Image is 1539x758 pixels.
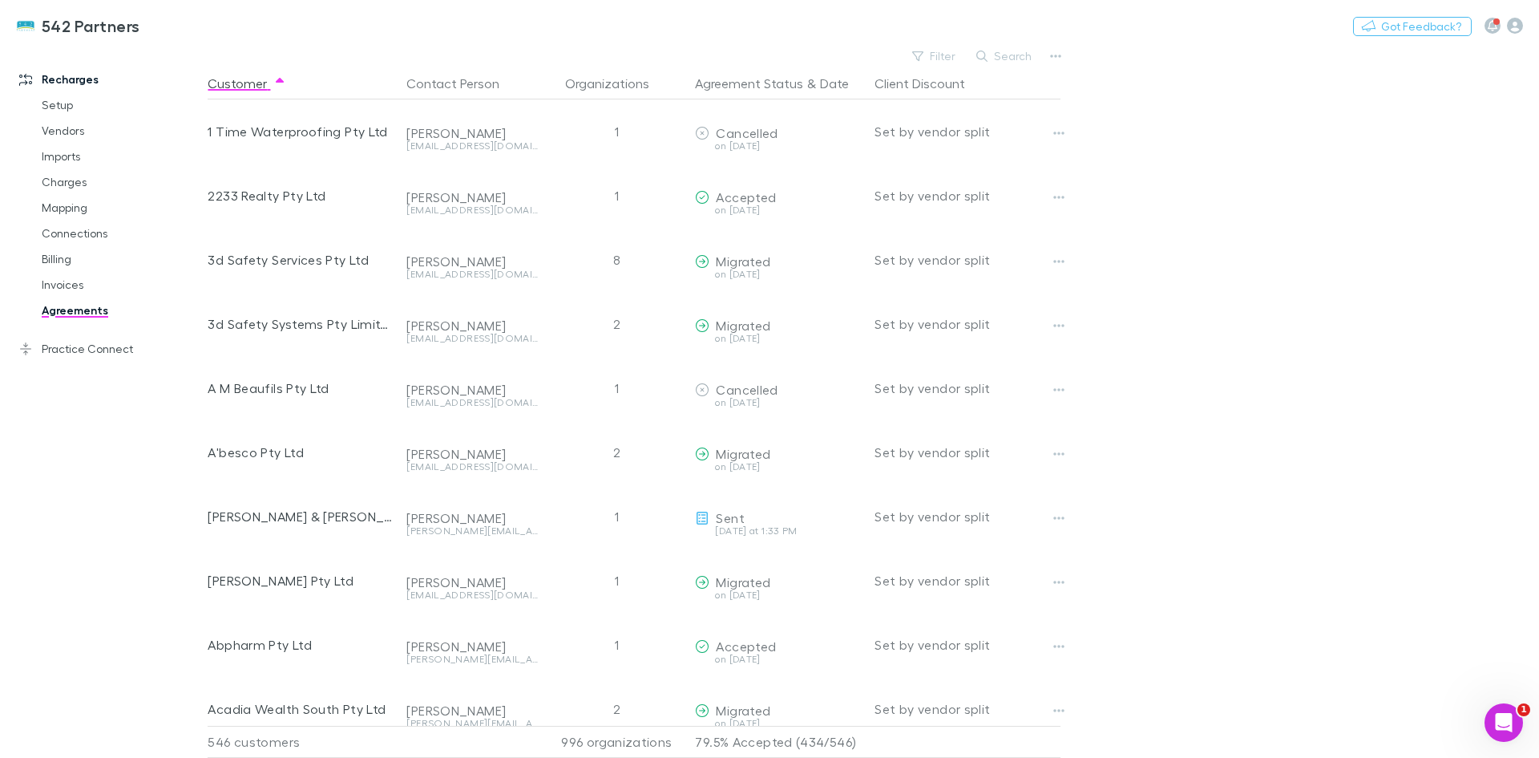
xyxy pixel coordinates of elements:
[16,16,35,35] img: 542 Partners's Logo
[695,655,862,664] div: on [DATE]
[406,398,538,407] div: [EMAIL_ADDRESS][DOMAIN_NAME]
[695,67,862,99] div: &
[695,67,803,99] button: Agreement Status
[875,164,1060,228] div: Set by vendor split
[208,228,394,292] div: 3d Safety Services Pty Ltd
[875,99,1060,164] div: Set by vendor split
[695,270,862,279] div: on [DATE]
[208,420,394,484] div: A'besco Pty Ltd
[3,67,216,92] a: Recharges
[208,549,394,613] div: [PERSON_NAME] Pty Ltd
[875,677,1060,741] div: Set by vendor split
[406,510,538,526] div: [PERSON_NAME]
[208,726,400,758] div: 546 customers
[406,655,538,664] div: [PERSON_NAME][EMAIL_ADDRESS][DOMAIN_NAME]
[406,270,538,279] div: [EMAIL_ADDRESS][DOMAIN_NAME]
[406,382,538,398] div: [PERSON_NAME]
[1353,17,1472,36] button: Got Feedback?
[1517,703,1530,716] span: 1
[406,526,538,536] div: [PERSON_NAME][EMAIL_ADDRESS][DOMAIN_NAME]
[875,420,1060,484] div: Set by vendor split
[26,221,216,246] a: Connections
[26,195,216,221] a: Mapping
[875,228,1060,292] div: Set by vendor split
[716,510,744,525] span: Sent
[695,590,862,600] div: on [DATE]
[716,125,778,140] span: Cancelled
[544,356,689,420] div: 1
[695,719,862,728] div: on [DATE]
[716,638,776,654] span: Accepted
[208,292,394,356] div: 3d Safety Systems Pty Limited
[406,590,538,600] div: [EMAIL_ADDRESS][DOMAIN_NAME]
[208,164,394,228] div: 2233 Realty Pty Ltd
[820,67,849,99] button: Date
[716,446,770,461] span: Migrated
[208,356,394,420] div: A M Beaufils Pty Ltd
[406,125,538,141] div: [PERSON_NAME]
[208,613,394,677] div: Abpharm Pty Ltd
[695,398,862,407] div: on [DATE]
[875,292,1060,356] div: Set by vendor split
[208,99,394,164] div: 1 Time Waterproofing Pty Ltd
[406,253,538,270] div: [PERSON_NAME]
[695,526,862,536] div: [DATE] at 1:33 PM
[544,484,689,549] div: 1
[544,549,689,613] div: 1
[26,272,216,298] a: Invoices
[544,228,689,292] div: 8
[26,144,216,169] a: Imports
[406,334,538,343] div: [EMAIL_ADDRESS][DOMAIN_NAME]
[208,484,394,549] div: [PERSON_NAME] & [PERSON_NAME]
[716,574,770,590] span: Migrated
[695,205,862,215] div: on [DATE]
[716,703,770,718] span: Migrated
[875,549,1060,613] div: Set by vendor split
[26,92,216,118] a: Setup
[695,334,862,343] div: on [DATE]
[716,382,778,397] span: Cancelled
[6,6,150,45] a: 542 Partners
[406,67,519,99] button: Contact Person
[406,141,538,151] div: [EMAIL_ADDRESS][DOMAIN_NAME]
[544,99,689,164] div: 1
[875,67,984,99] button: Client Discount
[26,298,216,323] a: Agreements
[406,703,538,719] div: [PERSON_NAME]
[716,189,776,205] span: Accepted
[544,613,689,677] div: 1
[544,164,689,228] div: 1
[544,726,689,758] div: 996 organizations
[26,118,216,144] a: Vendors
[208,67,286,99] button: Customer
[695,141,862,151] div: on [DATE]
[968,47,1041,66] button: Search
[875,613,1060,677] div: Set by vendor split
[406,446,538,462] div: [PERSON_NAME]
[904,47,965,66] button: Filter
[695,727,862,757] p: 79.5% Accepted (434/546)
[716,253,770,269] span: Migrated
[406,189,538,205] div: [PERSON_NAME]
[406,638,538,655] div: [PERSON_NAME]
[716,318,770,333] span: Migrated
[208,677,394,741] div: Acadia Wealth South Pty Ltd
[406,462,538,472] div: [EMAIL_ADDRESS][DOMAIN_NAME]
[406,719,538,728] div: [PERSON_NAME][EMAIL_ADDRESS][PERSON_NAME][DOMAIN_NAME]
[544,677,689,741] div: 2
[565,67,669,99] button: Organizations
[26,169,216,195] a: Charges
[406,318,538,334] div: [PERSON_NAME]
[875,484,1060,549] div: Set by vendor split
[406,574,538,590] div: [PERSON_NAME]
[42,16,140,35] h3: 542 Partners
[544,292,689,356] div: 2
[26,246,216,272] a: Billing
[1484,703,1523,742] iframe: Intercom live chat
[695,462,862,472] div: on [DATE]
[544,420,689,484] div: 2
[406,205,538,215] div: [EMAIL_ADDRESS][DOMAIN_NAME]
[875,356,1060,420] div: Set by vendor split
[3,336,216,362] a: Practice Connect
